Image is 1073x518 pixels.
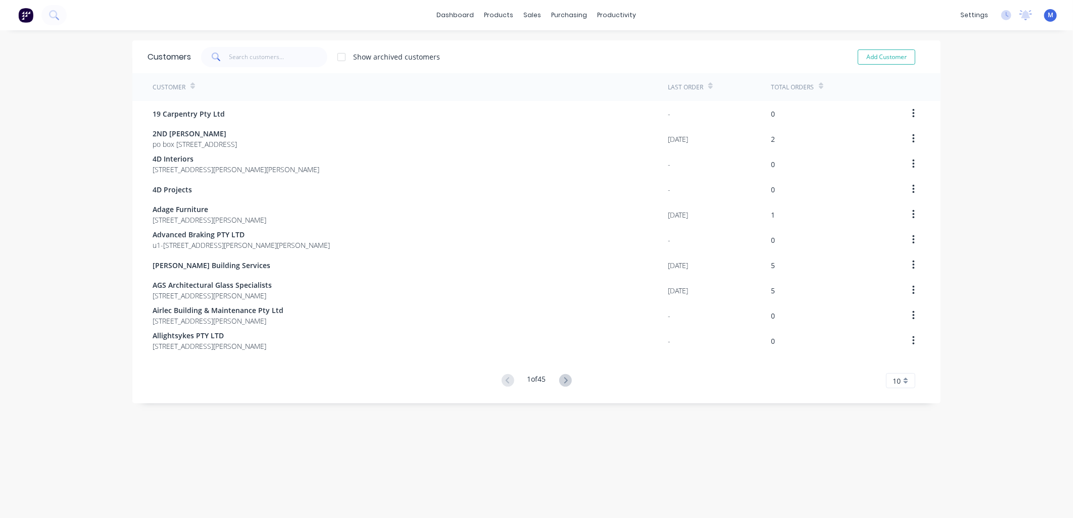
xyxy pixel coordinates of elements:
[153,260,270,271] span: [PERSON_NAME] Building Services
[893,376,901,386] span: 10
[153,153,319,164] span: 4D Interiors
[153,109,225,119] span: 19 Carpentry Pty Ltd
[668,83,703,92] div: Last Order
[668,285,688,296] div: [DATE]
[668,184,670,195] div: -
[668,109,670,119] div: -
[668,210,688,220] div: [DATE]
[153,139,237,149] span: po box [STREET_ADDRESS]
[148,51,191,63] div: Customers
[153,280,272,290] span: AGS Architectural Glass Specialists
[479,8,519,23] div: products
[771,83,814,92] div: Total Orders
[771,109,775,119] div: 0
[593,8,642,23] div: productivity
[771,285,775,296] div: 5
[771,260,775,271] div: 5
[858,49,915,65] button: Add Customer
[153,164,319,175] span: [STREET_ADDRESS][PERSON_NAME][PERSON_NAME]
[229,47,328,67] input: Search customers...
[527,374,546,388] div: 1 of 45
[153,330,266,341] span: Allightsykes PTY LTD
[771,235,775,245] div: 0
[771,336,775,346] div: 0
[153,341,266,351] span: [STREET_ADDRESS][PERSON_NAME]
[668,134,688,144] div: [DATE]
[153,128,237,139] span: 2ND [PERSON_NAME]
[771,184,775,195] div: 0
[547,8,593,23] div: purchasing
[153,184,192,195] span: 4D Projects
[153,215,266,225] span: [STREET_ADDRESS][PERSON_NAME]
[153,305,283,316] span: Airlec Building & Maintenance Pty Ltd
[771,310,775,321] div: 0
[153,240,330,250] span: u1-[STREET_ADDRESS][PERSON_NAME][PERSON_NAME]
[18,8,33,23] img: Factory
[153,229,330,240] span: Advanced Braking PTY LTD
[153,316,283,326] span: [STREET_ADDRESS][PERSON_NAME]
[955,8,993,23] div: settings
[519,8,547,23] div: sales
[1048,11,1053,20] span: M
[668,260,688,271] div: [DATE]
[771,210,775,220] div: 1
[771,159,775,170] div: 0
[668,159,670,170] div: -
[668,310,670,321] div: -
[153,204,266,215] span: Adage Furniture
[771,134,775,144] div: 2
[668,336,670,346] div: -
[668,235,670,245] div: -
[153,83,185,92] div: Customer
[153,290,272,301] span: [STREET_ADDRESS][PERSON_NAME]
[432,8,479,23] a: dashboard
[353,51,440,62] div: Show archived customers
